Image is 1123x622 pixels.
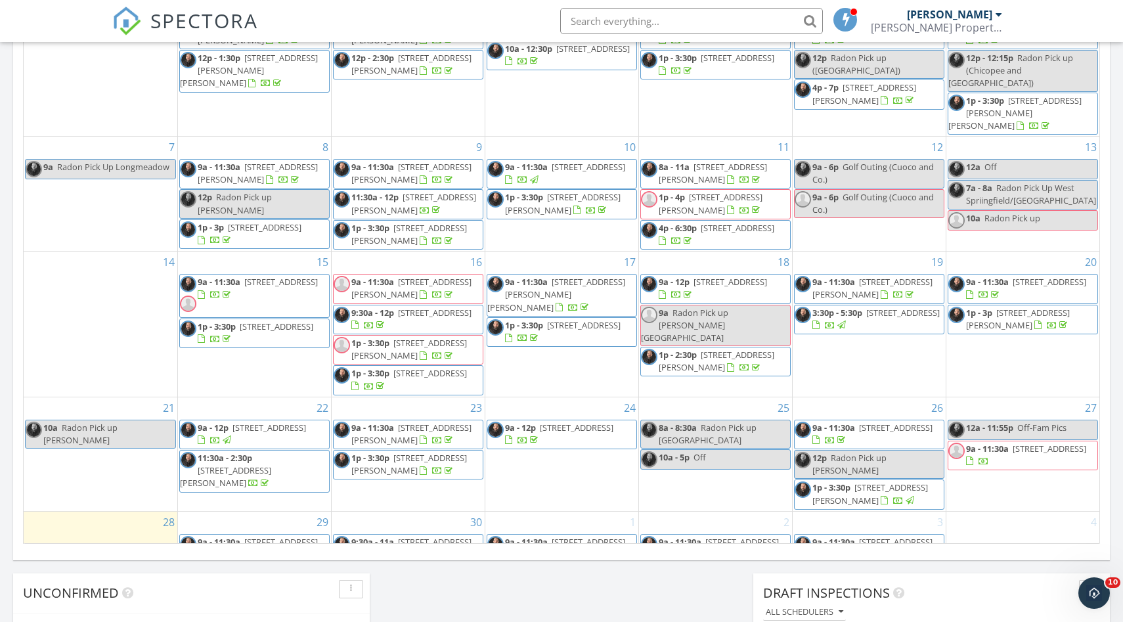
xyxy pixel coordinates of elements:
[641,307,657,323] img: default-user-f0147aede5fd5fa78ca7ade42f37bd4542148d508eef1c3d3ea960f66861d68b.jpg
[351,222,467,246] a: 1p - 3:30p [STREET_ADDRESS][PERSON_NAME]
[795,161,811,177] img: screenshot_20240212_at_1.43.51pm.png
[812,481,928,506] a: 1p - 3:30p [STREET_ADDRESS][PERSON_NAME]
[487,43,504,59] img: screenshot_20240212_at_1.43.51pm.png
[946,137,1099,252] td: Go to September 13, 2025
[180,452,196,468] img: screenshot_20240212_at_1.43.51pm.png
[812,52,827,64] span: 12p
[351,52,472,76] span: [STREET_ADDRESS][PERSON_NAME]
[351,367,389,379] span: 1p - 3:30p
[485,252,638,397] td: Go to September 17, 2025
[701,222,774,234] span: [STREET_ADDRESS]
[795,452,811,468] img: screenshot_20240212_at_1.43.51pm.png
[333,159,483,189] a: 9a - 11:30a [STREET_ADDRESS][PERSON_NAME]
[351,276,472,300] a: 9a - 11:30a [STREET_ADDRESS][PERSON_NAME]
[333,420,483,449] a: 9a - 11:30a [STREET_ADDRESS][PERSON_NAME]
[929,397,946,418] a: Go to September 26, 2025
[621,252,638,273] a: Go to September 17, 2025
[351,191,476,215] a: 11:30a - 12p [STREET_ADDRESS][PERSON_NAME]
[621,137,638,158] a: Go to September 10, 2025
[984,161,997,173] span: Off
[946,252,1099,397] td: Go to September 20, 2025
[775,137,792,158] a: Go to September 11, 2025
[179,274,330,317] a: 9a - 11:30a [STREET_ADDRESS]
[26,422,42,438] img: screenshot_20240212_at_1.43.51pm.png
[659,422,697,433] span: 8a - 8:30a
[659,222,697,234] span: 4p - 6:30p
[641,52,657,68] img: screenshot_20240212_at_1.43.51pm.png
[1013,276,1086,288] span: [STREET_ADDRESS]
[487,276,504,292] img: screenshot_20240212_at_1.43.51pm.png
[487,319,504,336] img: screenshot_20240212_at_1.43.51pm.png
[112,7,141,35] img: The Best Home Inspection Software - Spectora
[179,420,330,449] a: 9a - 12p [STREET_ADDRESS]
[984,212,1040,224] span: Radon Pick up
[333,450,483,479] a: 1p - 3:30p [STREET_ADDRESS][PERSON_NAME]
[640,347,791,376] a: 1p - 2:30p [STREET_ADDRESS][PERSON_NAME]
[26,161,42,177] img: screenshot_20240212_at_1.43.51pm.png
[1082,397,1099,418] a: Go to September 27, 2025
[1013,443,1086,455] span: [STREET_ADDRESS]
[1017,422,1067,433] span: Off-Fam Pics
[57,161,169,173] span: Radon Pick Up Longmeadow
[180,276,196,292] img: screenshot_20240212_at_1.43.51pm.png
[946,397,1099,511] td: Go to September 27, 2025
[314,252,331,273] a: Go to September 15, 2025
[641,451,657,468] img: screenshot_20240212_at_1.43.51pm.png
[505,161,625,185] a: 9a - 11:30a [STREET_ADDRESS]
[314,397,331,418] a: Go to September 22, 2025
[795,422,811,438] img: screenshot_20240212_at_1.43.51pm.png
[473,137,485,158] a: Go to September 9, 2025
[948,52,965,68] img: screenshot_20240212_at_1.43.51pm.png
[334,191,350,208] img: screenshot_20240212_at_1.43.51pm.png
[641,161,657,177] img: screenshot_20240212_at_1.43.51pm.png
[468,252,485,273] a: Go to September 16, 2025
[659,191,762,215] span: [STREET_ADDRESS][PERSON_NAME]
[351,337,467,361] a: 1p - 3:30p [STREET_ADDRESS][PERSON_NAME]
[641,422,657,438] img: screenshot_20240212_at_1.43.51pm.png
[948,276,965,292] img: screenshot_20240212_at_1.43.51pm.png
[966,443,1009,455] span: 9a - 11:30a
[659,276,767,300] a: 9a - 12p [STREET_ADDRESS]
[948,95,1082,131] span: [STREET_ADDRESS][PERSON_NAME][PERSON_NAME]
[180,191,196,208] img: screenshot_20240212_at_1.43.51pm.png
[1082,137,1099,158] a: Go to September 13, 2025
[948,93,1099,135] a: 1p - 3:30p [STREET_ADDRESS][PERSON_NAME][PERSON_NAME]
[1082,252,1099,273] a: Go to September 20, 2025
[180,452,271,489] a: 11:30a - 2:30p [STREET_ADDRESS][PERSON_NAME]
[333,220,483,250] a: 1p - 3:30p [STREET_ADDRESS][PERSON_NAME]
[966,307,992,319] span: 1p - 3p
[198,52,240,64] span: 12p - 1:30p
[198,191,212,203] span: 12p
[487,276,625,313] span: [STREET_ADDRESS][PERSON_NAME][PERSON_NAME]
[487,317,637,347] a: 1p - 3:30p [STREET_ADDRESS]
[351,276,472,300] span: [STREET_ADDRESS][PERSON_NAME]
[112,18,258,45] a: SPECTORA
[393,367,467,379] span: [STREET_ADDRESS]
[812,81,916,106] a: 4p - 7p [STREET_ADDRESS][PERSON_NAME]
[179,319,330,348] a: 1p - 3:30p [STREET_ADDRESS]
[177,511,331,595] td: Go to September 29, 2025
[966,22,1074,46] a: 9a - 12p [STREET_ADDRESS]
[795,481,811,498] img: screenshot_20240212_at_1.43.51pm.png
[638,397,792,511] td: Go to September 25, 2025
[333,335,483,365] a: 1p - 3:30p [STREET_ADDRESS][PERSON_NAME]
[198,191,272,215] span: Radon Pick up [PERSON_NAME]
[487,276,625,313] a: 9a - 11:30a [STREET_ADDRESS][PERSON_NAME][PERSON_NAME]
[659,191,685,203] span: 1p - 4p
[966,443,1086,467] a: 9a - 11:30a [STREET_ADDRESS]
[487,274,637,317] a: 9a - 11:30a [STREET_ADDRESS][PERSON_NAME][PERSON_NAME]
[659,451,690,463] span: 10a - 5p
[641,191,657,208] img: default-user-f0147aede5fd5fa78ca7ade42f37bd4542148d508eef1c3d3ea960f66861d68b.jpg
[552,161,625,173] span: [STREET_ADDRESS]
[351,307,472,331] a: 9:30a - 12p [STREET_ADDRESS]
[659,222,774,246] a: 4p - 6:30p [STREET_ADDRESS]
[775,252,792,273] a: Go to September 18, 2025
[948,305,1099,334] a: 1p - 3p [STREET_ADDRESS][PERSON_NAME]
[198,161,318,185] span: [STREET_ADDRESS][PERSON_NAME]
[966,276,1086,300] a: 9a - 11:30a [STREET_ADDRESS]
[487,41,637,70] a: 10a - 12:30p [STREET_ADDRESS]
[812,307,940,331] a: 3:30p - 5:30p [STREET_ADDRESS]
[179,450,330,493] a: 11:30a - 2:30p [STREET_ADDRESS][PERSON_NAME]
[351,452,467,476] span: [STREET_ADDRESS][PERSON_NAME]
[659,52,774,76] a: 1p - 3:30p [STREET_ADDRESS]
